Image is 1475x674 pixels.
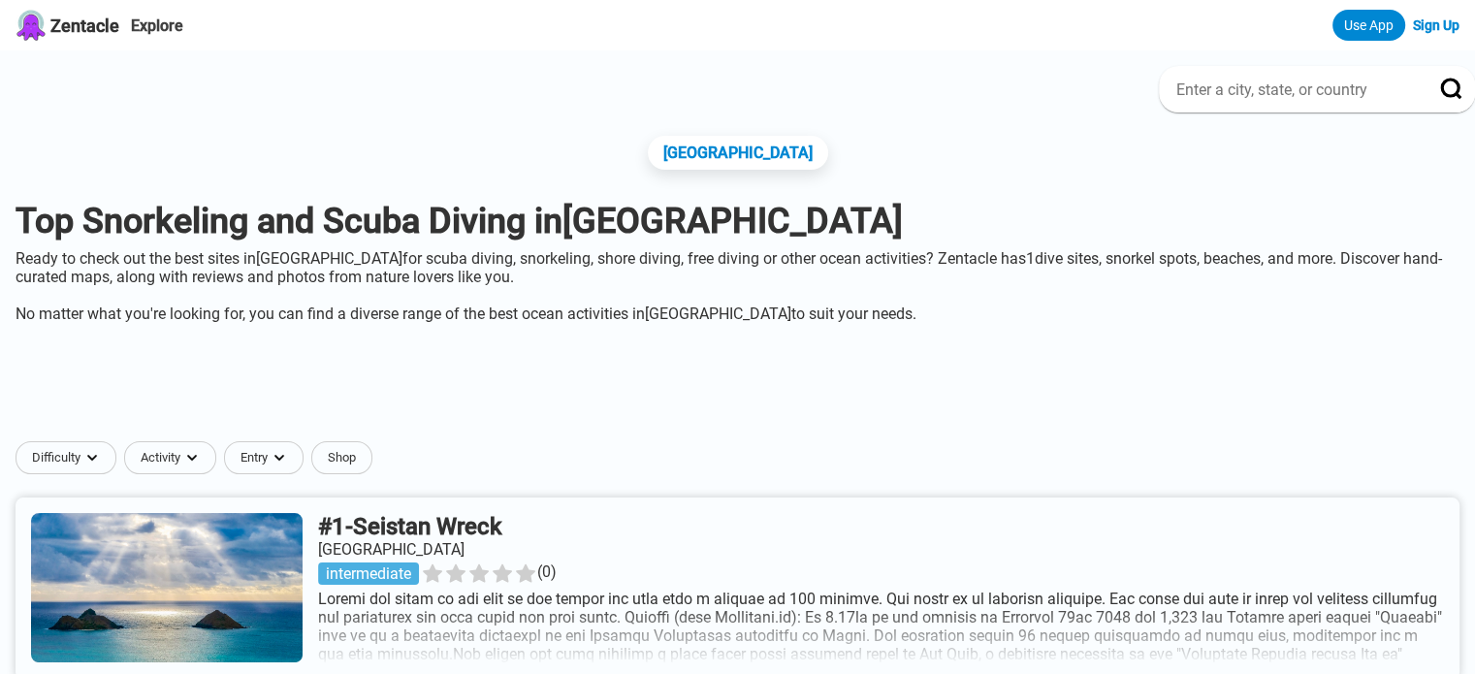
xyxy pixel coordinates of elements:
[1413,17,1459,33] a: Sign Up
[124,441,224,474] button: Activitydropdown caret
[16,10,119,41] a: Zentacle logoZentacle
[16,441,124,474] button: Difficultydropdown caret
[16,201,1459,241] h1: Top Snorkeling and Scuba Diving in [GEOGRAPHIC_DATA]
[1174,80,1413,100] input: Enter a city, state, or country
[16,10,47,41] img: Zentacle logo
[240,450,268,465] span: Entry
[84,450,100,465] img: dropdown caret
[131,16,183,35] a: Explore
[272,450,287,465] img: dropdown caret
[184,450,200,465] img: dropdown caret
[1332,10,1405,41] a: Use App
[311,441,372,474] a: Shop
[224,441,311,474] button: Entrydropdown caret
[268,338,1208,426] iframe: Advertisement
[648,136,828,170] a: [GEOGRAPHIC_DATA]
[32,450,80,465] span: Difficulty
[141,450,180,465] span: Activity
[50,16,119,36] span: Zentacle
